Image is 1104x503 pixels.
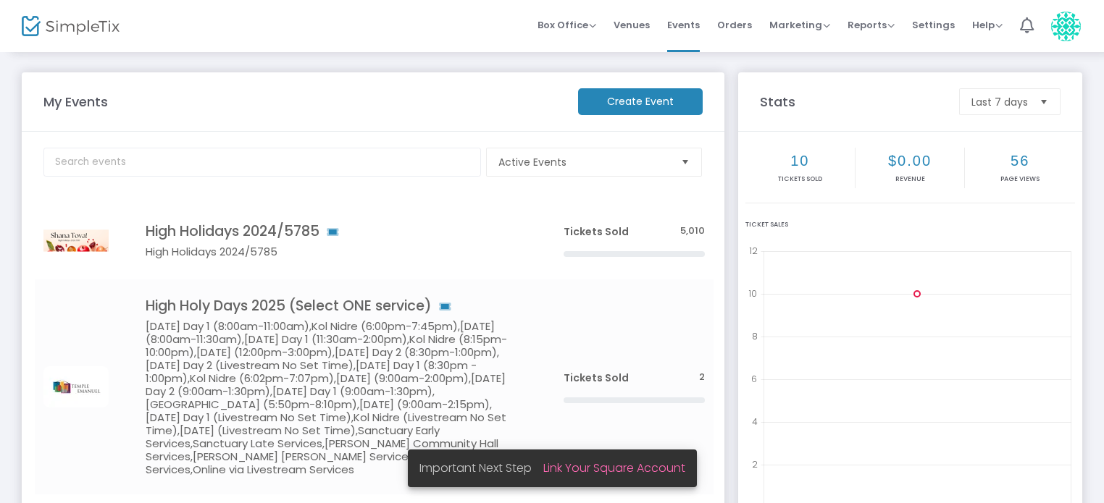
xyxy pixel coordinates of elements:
h2: 56 [966,152,1074,169]
text: 2 [752,458,758,470]
m-panel-title: My Events [36,92,571,111]
m-panel-title: Stats [753,92,952,111]
text: 6 [751,373,757,385]
span: Events [667,7,700,43]
span: Tickets Sold [564,371,629,385]
a: Link Your Square Account [543,460,685,476]
h2: 10 [747,152,853,169]
span: Settings [912,7,955,43]
span: Marketing [769,18,830,32]
p: Page Views [966,174,1074,185]
span: 2 [699,371,705,384]
img: TElogosmall.webp [43,366,109,407]
text: 4 [752,415,758,428]
h5: [DATE] Day 1 (8:00am-11:00am),Kol Nidre (6:00pm-7:45pm),[DATE] (8:00am-11:30am),[DATE] Day 1 (11:... [146,320,520,476]
span: Active Events [498,155,670,169]
h4: High Holy Days 2025 (Select ONE service) [146,297,520,314]
span: Box Office [538,18,596,32]
span: Orders [717,7,752,43]
button: Select [675,148,695,176]
span: Reports [848,18,895,32]
span: Help [972,18,1003,32]
input: Search events [43,148,481,177]
span: 5,010 [680,224,705,238]
span: Tickets Sold [564,224,629,239]
div: Ticket Sales [745,220,1075,230]
text: 8 [752,330,758,342]
img: HHDEmailFooter57851.png [43,220,109,261]
p: Tickets sold [747,174,853,185]
span: Last 7 days [971,95,1028,109]
span: Venues [614,7,650,43]
p: Revenue [857,174,963,185]
m-button: Create Event [578,88,703,115]
text: 12 [749,245,758,257]
h4: High Holidays 2024/5785 [146,223,520,240]
h2: $0.00 [857,152,963,169]
button: Select [1034,89,1054,114]
text: 10 [748,287,757,300]
h5: High Holidays 2024/5785 [146,245,520,258]
span: Important Next Step [419,460,543,476]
